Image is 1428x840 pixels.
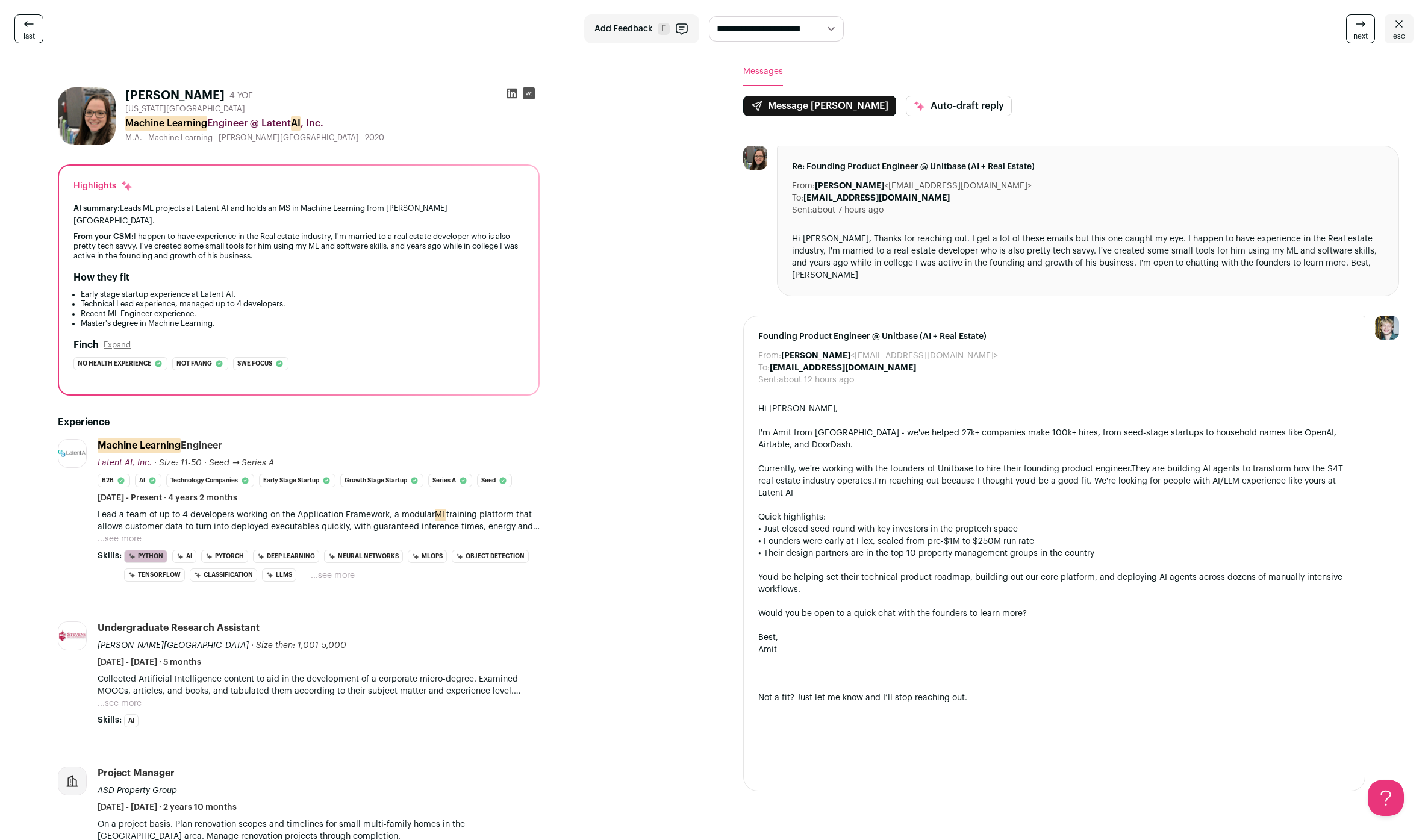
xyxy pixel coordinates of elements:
div: Engineer [98,439,222,452]
span: Skills: [98,550,122,562]
span: [US_STATE][GEOGRAPHIC_DATA] [125,104,245,114]
img: company-logo-placeholder-414d4e2ec0e2ddebbe968bf319fdfe5acfe0c9b87f798d344e800bc9a89632a0.png [58,767,86,795]
div: 4 YOE [229,90,253,102]
dt: Sent: [792,204,812,216]
img: 6494470-medium_jpg [1375,316,1399,340]
dt: To: [758,362,770,374]
div: I happen to have experience in the Real estate industry, I'm married to a real estate developer w... [73,232,524,261]
span: · Size then: 1,001-5,000 [251,641,346,650]
div: Amit [758,644,1351,656]
dd: <[EMAIL_ADDRESS][DOMAIN_NAME]> [815,180,1032,192]
img: 12d512ce5c9c1092d149f46f7ca63c66e4bd350d8725582714364a841d0fa321.png [58,450,86,457]
span: From your CSM: [73,232,134,240]
li: AI [124,714,139,727]
span: Not faang [176,358,212,370]
b: [PERSON_NAME] [815,182,884,190]
div: Would you be open to a quick chat with the founders to learn more? [758,608,1351,620]
li: Deep Learning [253,550,319,563]
span: esc [1393,31,1405,41]
span: No health experience [78,358,151,370]
li: LLMs [262,568,296,582]
img: 2d1eaaf2b22de20bb4f5d8d0bf56533500d2136fe4fe3182fbaef366f861e98a.jpg [58,622,86,650]
img: 908010ef92f88771003d40202e04ff0e0ab791afc5bb08da46026b885b68f7de.jpg [743,146,767,170]
li: Series A [428,474,472,487]
li: Technology Companies [166,474,254,487]
div: • Just closed seed round with key investors in the proptech space [758,523,1351,535]
span: Founding Product Engineer @ Unitbase (AI + Real Estate) [758,331,1351,343]
mark: Machine Learning [98,438,181,453]
div: • Their design partners are in the top 10 property management groups in the country [758,547,1351,559]
span: Add Feedback [594,23,653,35]
span: last [23,31,35,41]
li: Seed [477,474,512,487]
span: · [204,457,207,469]
span: Seed → Series A [209,459,274,467]
p: Collected Artificial Intelligence content to aid in the development of a corporate micro-degree. ... [98,673,540,697]
li: Early stage startup experience at Latent AI. [81,290,524,299]
div: Engineer @ Latent , Inc. [125,116,540,131]
div: Currently, we're working with the founders of Unitbase to hire their founding product engineer. I... [758,463,1351,499]
li: Master's degree in Machine Learning. [81,319,524,328]
div: Hi [PERSON_NAME], [758,403,1351,415]
div: I'm Amit from [GEOGRAPHIC_DATA] - we've helped 27k+ companies make 100k+ hires, from seed-stage s... [758,427,1351,451]
iframe: Help Scout Beacon - Open [1368,780,1404,816]
h1: [PERSON_NAME] [125,87,225,104]
button: Expand [104,340,131,350]
div: You'd be helping set their technical product roadmap, building out our core platform, and deployi... [758,571,1351,596]
li: PyTorch [201,550,248,563]
span: · Size: 11-50 [154,459,202,467]
dd: <[EMAIL_ADDRESS][DOMAIN_NAME]> [781,350,998,362]
dd: about 12 hours ago [779,374,854,386]
li: Neural Networks [324,550,403,563]
span: [DATE] - [DATE] · 5 months [98,656,201,668]
li: Technical Lead experience, managed up to 4 developers. [81,299,524,309]
dt: Sent: [758,374,779,386]
button: Add Feedback F [584,14,699,43]
li: B2B [98,474,130,487]
a: last [14,14,43,43]
div: M.A. - Machine Learning - [PERSON_NAME][GEOGRAPHIC_DATA] - 2020 [125,133,540,143]
div: Leads ML projects at Latent AI and holds an MS in Machine Learning from [PERSON_NAME][GEOGRAPHIC_... [73,202,524,227]
span: Skills: [98,714,122,726]
span: F [658,23,670,35]
button: Messages [743,58,783,86]
span: Re: Founding Product Engineer @ Unitbase (AI + Real Estate) [792,161,1385,173]
div: Highlights [73,180,133,192]
h2: How they fit [73,270,129,285]
li: Growth Stage Startup [340,474,423,487]
span: [DATE] - Present · 4 years 2 months [98,492,237,504]
button: Message [PERSON_NAME] [743,96,896,116]
button: ...see more [98,697,142,709]
b: [EMAIL_ADDRESS][DOMAIN_NAME] [770,364,916,372]
b: [PERSON_NAME] [781,352,850,360]
li: Classification [190,568,257,582]
mark: Machine Learning [125,116,207,131]
button: Auto-draft reply [906,96,1012,116]
div: Undergraduate Research Assistant [98,621,260,635]
button: ...see more [98,533,142,545]
span: Swe focus [237,358,272,370]
a: next [1346,14,1375,43]
div: Hi [PERSON_NAME], Thanks for reaching out. I get a lot of these emails but this one caught my eye... [792,233,1385,281]
dt: From: [792,180,815,192]
div: Quick highlights: [758,511,1351,523]
div: Not a fit? Just let me know and I’ll stop reaching out. [758,692,1351,704]
b: [EMAIL_ADDRESS][DOMAIN_NAME] [803,194,950,202]
li: Recent ML Engineer experience. [81,309,524,319]
li: Object Detection [452,550,529,563]
a: esc [1385,14,1414,43]
h2: Experience [58,415,540,429]
dt: To: [792,192,803,204]
button: ...see more [311,570,355,582]
mark: ML [435,508,446,521]
dt: From: [758,350,781,362]
div: Project Manager [98,767,175,780]
p: Lead a team of up to 4 developers working on the Application Framework, a modular training platfo... [98,509,540,533]
li: MLOps [408,550,447,563]
span: next [1353,31,1368,41]
span: AI summary: [73,204,120,212]
li: AI [172,550,196,563]
h2: Finch [73,338,99,352]
li: Python [124,550,167,563]
li: AI [135,474,161,487]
